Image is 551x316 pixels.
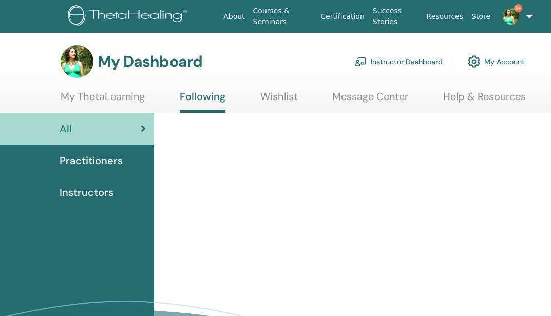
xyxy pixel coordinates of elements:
[468,50,525,73] a: My Account
[354,50,443,73] a: Instructor Dashboard
[60,153,123,168] span: Practitioners
[443,90,526,110] a: Help & Resources
[369,2,423,31] a: Success Stories
[260,90,298,110] a: Wishlist
[180,90,225,113] a: Following
[514,4,522,12] span: 9+
[219,7,249,26] a: About
[354,57,367,66] img: chalkboard-teacher.svg
[61,90,145,110] a: My ThetaLearning
[468,53,480,70] img: cog.svg
[68,5,191,28] img: logo.png
[332,90,408,110] a: Message Center
[249,2,317,31] a: Courses & Seminars
[467,7,495,26] a: Store
[316,7,368,26] a: Certification
[98,52,202,71] h3: My Dashboard
[60,121,72,136] span: All
[60,185,113,200] span: Instructors
[61,45,93,78] img: default.jpg
[423,7,468,26] a: Resources
[503,8,519,25] img: default.jpg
